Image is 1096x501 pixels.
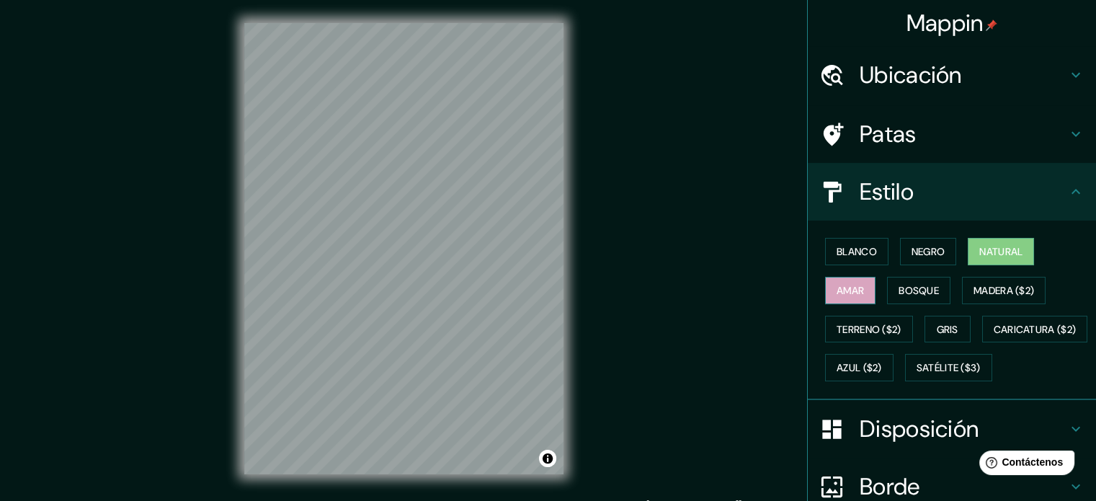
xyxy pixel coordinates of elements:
canvas: Mapa [244,23,563,474]
button: Amar [825,277,876,304]
font: Patas [860,119,917,149]
font: Negro [912,245,945,258]
font: Amar [837,284,864,297]
font: Mappin [906,8,984,38]
button: Negro [900,238,957,265]
font: Estilo [860,177,914,207]
button: Activar o desactivar atribución [539,450,556,467]
button: Azul ($2) [825,354,894,381]
font: Ubicación [860,60,962,90]
button: Satélite ($3) [905,354,992,381]
font: Bosque [899,284,939,297]
button: Madera ($2) [962,277,1046,304]
button: Terreno ($2) [825,316,913,343]
font: Natural [979,245,1023,258]
font: Gris [937,323,958,336]
img: pin-icon.png [986,19,997,31]
iframe: Lanzador de widgets de ayuda [968,445,1080,485]
button: Bosque [887,277,950,304]
button: Gris [925,316,971,343]
font: Terreno ($2) [837,323,901,336]
button: Caricatura ($2) [982,316,1088,343]
font: Madera ($2) [974,284,1034,297]
div: Disposición [808,400,1096,458]
font: Disposición [860,414,979,444]
div: Ubicación [808,46,1096,104]
button: Natural [968,238,1034,265]
font: Azul ($2) [837,362,882,375]
font: Satélite ($3) [917,362,981,375]
font: Caricatura ($2) [994,323,1077,336]
button: Blanco [825,238,888,265]
div: Patas [808,105,1096,163]
div: Estilo [808,163,1096,221]
font: Blanco [837,245,877,258]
